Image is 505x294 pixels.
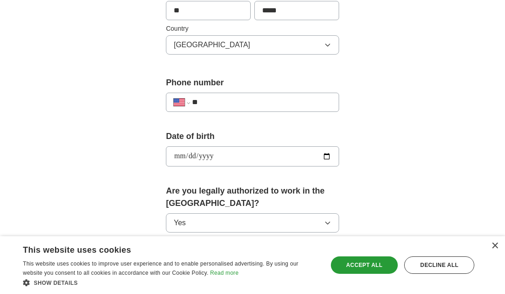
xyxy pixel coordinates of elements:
[404,256,474,274] div: Decline all
[174,39,250,50] span: [GEOGRAPHIC_DATA]
[331,256,398,274] div: Accept all
[210,270,239,276] a: Read more, opens a new window
[166,35,339,55] button: [GEOGRAPHIC_DATA]
[174,217,186,228] span: Yes
[23,261,298,276] span: This website uses cookies to improve user experience and to enable personalised advertising. By u...
[166,185,339,210] label: Are you legally authorized to work in the [GEOGRAPHIC_DATA]?
[166,24,339,33] label: Country
[23,278,318,287] div: Show details
[166,77,339,89] label: Phone number
[491,243,498,250] div: Close
[23,242,296,255] div: This website uses cookies
[166,130,339,143] label: Date of birth
[34,280,78,286] span: Show details
[166,213,339,233] button: Yes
